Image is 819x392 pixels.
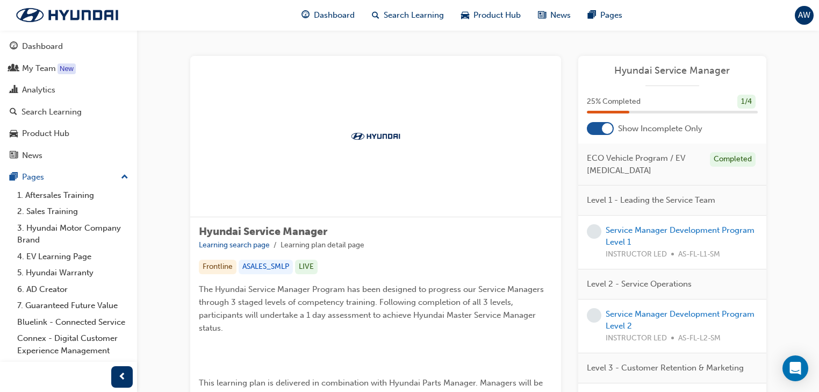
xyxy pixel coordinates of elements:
[5,4,129,26] img: Trak
[587,362,744,374] span: Level 3 - Customer Retention & Marketing
[281,239,364,252] li: Learning plan detail page
[199,260,236,274] div: Frontline
[22,40,63,53] div: Dashboard
[10,173,18,182] span: pages-icon
[798,9,810,22] span: AW
[13,281,133,298] a: 6. AD Creator
[618,123,702,135] span: Show Incomplete Only
[538,9,546,22] span: news-icon
[452,4,529,26] a: car-iconProduct Hub
[737,95,756,109] div: 1 / 4
[10,64,18,74] span: people-icon
[587,96,641,108] span: 25 % Completed
[606,332,667,345] span: INSTRUCTOR LED
[587,152,701,176] span: ECO Vehicle Program / EV [MEDICAL_DATA]
[4,146,133,166] a: News
[118,370,126,384] span: prev-icon
[588,9,596,22] span: pages-icon
[121,170,128,184] span: up-icon
[587,65,758,77] a: Hyundai Service Manager
[13,359,133,375] a: HyTRAK FAQ's - User Guide
[13,187,133,204] a: 1. Aftersales Training
[587,308,601,323] span: learningRecordVerb_NONE-icon
[13,330,133,359] a: Connex - Digital Customer Experience Management
[606,248,667,261] span: INSTRUCTOR LED
[606,309,755,331] a: Service Manager Development Program Level 2
[606,225,755,247] a: Service Manager Development Program Level 1
[4,37,133,56] a: Dashboard
[199,240,270,250] a: Learning search page
[13,220,133,248] a: 3. Hyundai Motor Company Brand
[22,149,42,162] div: News
[529,4,579,26] a: news-iconNews
[10,85,18,95] span: chart-icon
[384,9,444,22] span: Search Learning
[10,108,17,117] span: search-icon
[22,171,44,183] div: Pages
[199,284,546,333] span: The Hyundai Service Manager Program has been designed to progress our Service Managers through 3 ...
[782,355,808,381] div: Open Intercom Messenger
[22,84,55,96] div: Analytics
[10,151,18,161] span: news-icon
[587,278,692,290] span: Level 2 - Service Operations
[21,106,82,118] div: Search Learning
[363,4,452,26] a: search-iconSearch Learning
[461,9,469,22] span: car-icon
[13,248,133,265] a: 4. EV Learning Page
[710,152,756,167] div: Completed
[13,203,133,220] a: 2. Sales Training
[678,248,720,261] span: AS-FL-L1-SM
[58,63,76,74] div: Tooltip anchor
[473,9,521,22] span: Product Hub
[4,34,133,167] button: DashboardMy TeamAnalyticsSearch LearningProduct HubNews
[22,62,56,75] div: My Team
[4,167,133,187] button: Pages
[10,129,18,139] span: car-icon
[4,59,133,79] a: My Team
[301,9,310,22] span: guage-icon
[13,297,133,314] a: 7. Guaranteed Future Value
[579,4,631,26] a: pages-iconPages
[4,80,133,100] a: Analytics
[587,224,601,239] span: learningRecordVerb_NONE-icon
[4,102,133,122] a: Search Learning
[314,9,355,22] span: Dashboard
[10,42,18,52] span: guage-icon
[199,225,327,238] span: Hyundai Service Manager
[678,332,721,345] span: AS-FL-L2-SM
[372,9,379,22] span: search-icon
[239,260,293,274] div: ASALES_SMLP
[295,260,318,274] div: LIVE
[587,194,715,206] span: Level 1 - Leading the Service Team
[13,314,133,331] a: Bluelink - Connected Service
[346,131,405,141] img: Trak
[550,9,571,22] span: News
[4,124,133,144] a: Product Hub
[795,6,814,25] button: AW
[13,265,133,281] a: 5. Hyundai Warranty
[293,4,363,26] a: guage-iconDashboard
[600,9,622,22] span: Pages
[22,127,69,140] div: Product Hub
